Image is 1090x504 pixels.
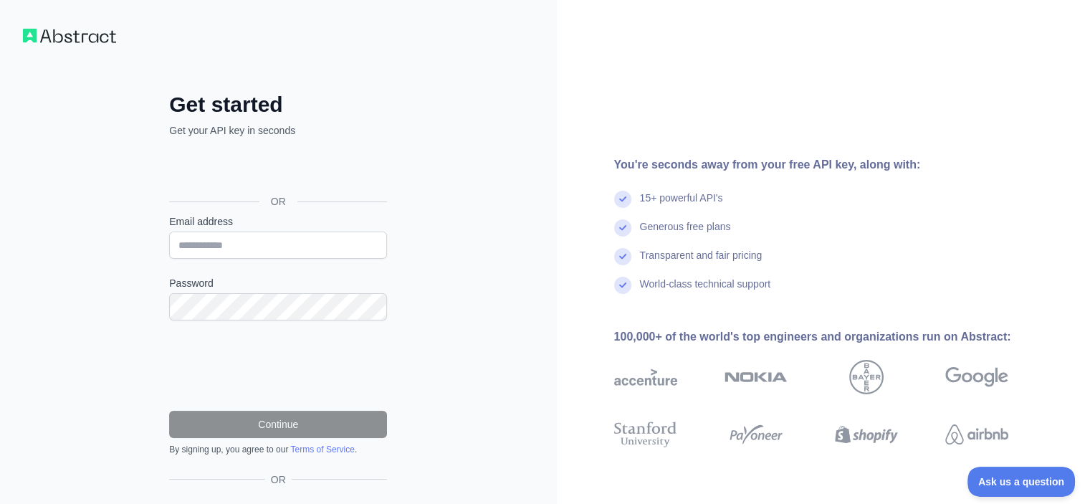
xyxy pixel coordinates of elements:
[640,219,731,248] div: Generous free plans
[945,360,1008,394] img: google
[169,92,387,118] h2: Get started
[640,277,771,305] div: World-class technical support
[640,191,723,219] div: 15+ powerful API's
[849,360,884,394] img: bayer
[169,411,387,438] button: Continue
[169,444,387,455] div: By signing up, you agree to our .
[169,123,387,138] p: Get your API key in seconds
[640,248,762,277] div: Transparent and fair pricing
[169,338,387,394] iframe: reCAPTCHA
[614,419,677,450] img: stanford university
[945,419,1008,450] img: airbnb
[290,444,354,455] a: Terms of Service
[725,360,788,394] img: nokia
[614,360,677,394] img: accenture
[614,277,631,294] img: check mark
[169,276,387,290] label: Password
[614,191,631,208] img: check mark
[967,467,1076,497] iframe: Toggle Customer Support
[23,29,116,43] img: Workflow
[162,153,391,185] iframe: Sign in with Google Button
[835,419,898,450] img: shopify
[614,219,631,237] img: check mark
[265,472,292,487] span: OR
[259,194,297,209] span: OR
[169,214,387,229] label: Email address
[614,248,631,265] img: check mark
[614,328,1054,346] div: 100,000+ of the world's top engineers and organizations run on Abstract:
[725,419,788,450] img: payoneer
[614,156,1054,173] div: You're seconds away from your free API key, along with:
